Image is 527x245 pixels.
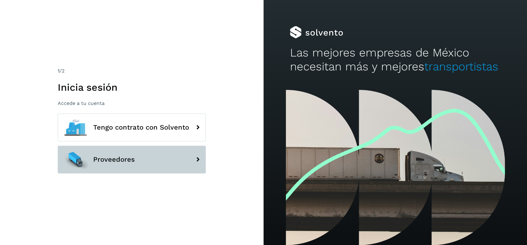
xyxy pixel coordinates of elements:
[93,124,189,131] span: Tengo contrato con Solvento
[58,100,206,106] p: Accede a tu cuenta
[58,81,206,93] h1: Inicia sesión
[93,156,135,163] span: Proveedores
[290,46,500,73] h2: Las mejores empresas de México necesitan más y mejores
[58,146,206,173] button: Proveedores
[58,67,206,75] div: /2
[424,60,498,73] span: transportistas
[58,114,206,141] button: Tengo contrato con Solvento
[58,68,60,74] span: 1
